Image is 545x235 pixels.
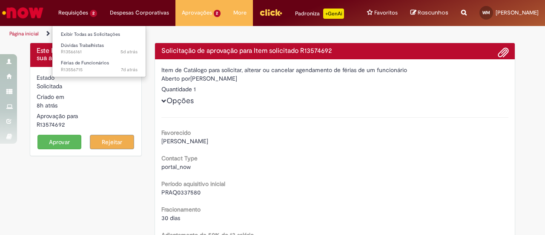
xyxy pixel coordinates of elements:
[161,85,509,93] div: Quantidade 1
[90,135,134,149] button: Rejeitar
[121,67,138,73] span: 7d atrás
[90,10,97,17] span: 2
[161,163,191,171] span: portal_now
[37,112,78,120] label: Aprovação para
[37,101,135,110] div: 29/09/2025 06:54:40
[161,74,190,83] label: Aberto por
[120,49,138,55] span: 5d atrás
[52,30,146,39] a: Exibir Todas as Solicitações
[161,74,509,85] div: [PERSON_NAME]
[295,9,344,19] div: Padroniza
[182,9,212,17] span: Aprovações
[37,135,82,149] button: Aprovar
[161,214,180,222] span: 30 dias
[37,47,135,62] h4: Este Item solicitado requer a sua aprovação
[161,154,198,162] b: Contact Type
[161,189,201,196] span: PRAQ0337580
[52,26,146,77] ul: Requisições
[6,26,357,42] ul: Trilhas de página
[410,9,448,17] a: Rascunhos
[110,9,169,17] span: Despesas Corporativas
[161,47,509,55] h4: Solicitação de aprovação para Item solicitado R13574692
[161,129,191,136] b: Favorecido
[482,10,490,15] span: WM
[58,9,88,17] span: Requisições
[37,102,57,109] span: 8h atrás
[120,49,138,55] time: 25/09/2025 11:30:23
[496,9,539,16] span: [PERSON_NAME]
[161,137,208,145] span: [PERSON_NAME]
[37,102,57,109] time: 29/09/2025 06:54:40
[61,42,104,49] span: Dúvidas Trabalhistas
[61,67,138,73] span: R13556715
[61,49,138,55] span: R13566161
[52,41,146,57] a: Aberto R13566161 : Dúvidas Trabalhistas
[52,58,146,74] a: Aberto R13556715 : Férias de Funcionários
[233,9,247,17] span: More
[1,4,45,21] img: ServiceNow
[37,73,54,82] label: Estado
[37,93,64,101] label: Criado em
[37,82,135,90] div: Solicitada
[37,120,135,129] div: R13574692
[9,30,39,37] a: Página inicial
[418,9,448,17] span: Rascunhos
[161,180,225,188] b: Período aquisitivo inicial
[161,66,509,74] div: Item de Catálogo para solicitar, alterar ou cancelar agendamento de férias de um funcionário
[61,60,109,66] span: Férias de Funcionários
[374,9,398,17] span: Favoritos
[323,9,344,19] p: +GenAi
[214,10,221,17] span: 2
[259,6,282,19] img: click_logo_yellow_360x200.png
[161,206,201,213] b: Fracionamento
[121,67,138,73] time: 22/09/2025 17:43:03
